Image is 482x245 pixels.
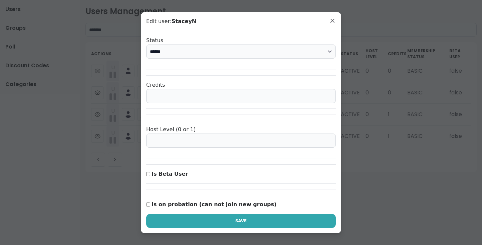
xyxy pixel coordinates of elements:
[172,18,196,24] b: StaceyN
[146,81,336,89] div: Credits
[152,170,188,178] label: Is Beta User
[146,214,336,228] button: Save
[152,200,276,209] label: Is on probation (can not join new groups)
[146,126,336,134] div: Host Level (0 or 1)
[146,37,163,44] label: Status
[146,17,336,25] span: Edit user:
[235,218,247,224] span: Save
